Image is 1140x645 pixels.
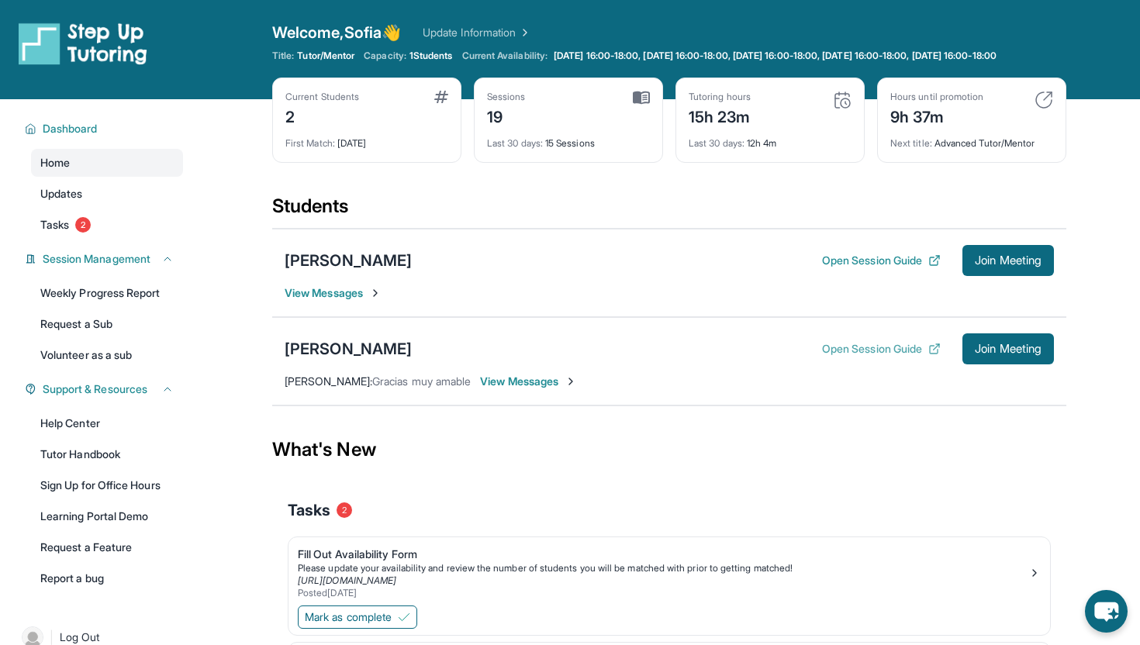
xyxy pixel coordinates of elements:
[890,91,983,103] div: Hours until promotion
[487,103,526,128] div: 19
[272,22,401,43] span: Welcome, Sofia 👋
[689,91,751,103] div: Tutoring hours
[31,310,183,338] a: Request a Sub
[975,256,1042,265] span: Join Meeting
[285,250,412,271] div: [PERSON_NAME]
[31,341,183,369] a: Volunteer as a sub
[364,50,406,62] span: Capacity:
[36,381,174,397] button: Support & Resources
[272,416,1066,484] div: What's New
[43,251,150,267] span: Session Management
[60,629,100,645] span: Log Out
[462,50,548,62] span: Current Availability:
[1035,91,1053,109] img: card
[31,180,183,208] a: Updates
[40,217,69,233] span: Tasks
[1085,590,1128,633] button: chat-button
[31,279,183,307] a: Weekly Progress Report
[298,562,1028,574] div: Please update your availability and review the number of students you will be matched with prior ...
[298,605,417,629] button: Mark as complete
[31,440,183,468] a: Tutor Handbook
[551,50,1000,62] a: [DATE] 16:00-18:00, [DATE] 16:00-18:00, [DATE] 16:00-18:00, [DATE] 16:00-18:00, [DATE] 16:00-18:00
[423,25,531,40] a: Update Information
[480,374,577,389] span: View Messages
[554,50,997,62] span: [DATE] 16:00-18:00, [DATE] 16:00-18:00, [DATE] 16:00-18:00, [DATE] 16:00-18:00, [DATE] 16:00-18:00
[43,381,147,397] span: Support & Resources
[372,374,471,388] span: Gracias muy amable
[298,574,396,586] a: [URL][DOMAIN_NAME]
[285,103,359,128] div: 2
[285,285,382,301] span: View Messages
[633,91,650,105] img: card
[434,91,448,103] img: card
[40,186,83,202] span: Updates
[31,149,183,177] a: Home
[285,91,359,103] div: Current Students
[31,471,183,499] a: Sign Up for Office Hours
[822,341,941,357] button: Open Session Guide
[288,537,1050,602] a: Fill Out Availability FormPlease update your availability and review the number of students you w...
[487,128,650,150] div: 15 Sessions
[689,103,751,128] div: 15h 23m
[298,587,1028,599] div: Posted [DATE]
[962,245,1054,276] button: Join Meeting
[487,137,543,149] span: Last 30 days :
[369,287,382,299] img: Chevron-Right
[890,137,932,149] span: Next title :
[516,25,531,40] img: Chevron Right
[487,91,526,103] div: Sessions
[297,50,354,62] span: Tutor/Mentor
[288,499,330,521] span: Tasks
[689,137,744,149] span: Last 30 days :
[285,374,372,388] span: [PERSON_NAME] :
[36,251,174,267] button: Session Management
[36,121,174,136] button: Dashboard
[305,609,392,625] span: Mark as complete
[285,137,335,149] span: First Match :
[962,333,1054,364] button: Join Meeting
[31,502,183,530] a: Learning Portal Demo
[890,103,983,128] div: 9h 37m
[31,409,183,437] a: Help Center
[19,22,147,65] img: logo
[31,211,183,239] a: Tasks2
[689,128,852,150] div: 12h 4m
[272,194,1066,228] div: Students
[975,344,1042,354] span: Join Meeting
[285,128,448,150] div: [DATE]
[833,91,852,109] img: card
[890,128,1053,150] div: Advanced Tutor/Mentor
[75,217,91,233] span: 2
[337,502,352,518] span: 2
[565,375,577,388] img: Chevron-Right
[298,547,1028,562] div: Fill Out Availability Form
[43,121,98,136] span: Dashboard
[285,338,412,360] div: [PERSON_NAME]
[822,253,941,268] button: Open Session Guide
[40,155,70,171] span: Home
[398,611,410,623] img: Mark as complete
[272,50,294,62] span: Title:
[409,50,453,62] span: 1 Students
[31,564,183,592] a: Report a bug
[31,533,183,561] a: Request a Feature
